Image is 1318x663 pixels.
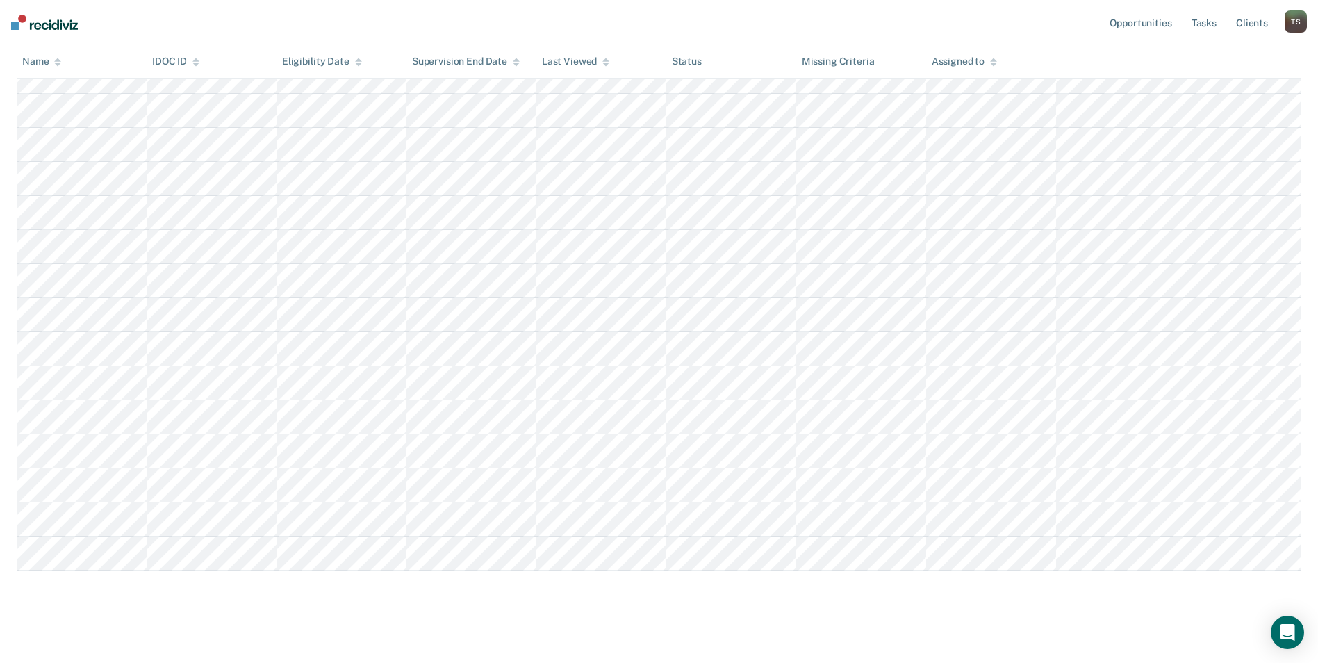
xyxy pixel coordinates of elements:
[152,56,199,67] div: IDOC ID
[542,56,609,67] div: Last Viewed
[802,56,875,67] div: Missing Criteria
[11,15,78,30] img: Recidiviz
[412,56,520,67] div: Supervision End Date
[932,56,997,67] div: Assigned to
[22,56,61,67] div: Name
[1271,616,1304,649] div: Open Intercom Messenger
[672,56,702,67] div: Status
[1285,10,1307,33] button: TS
[282,56,362,67] div: Eligibility Date
[1285,10,1307,33] div: T S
